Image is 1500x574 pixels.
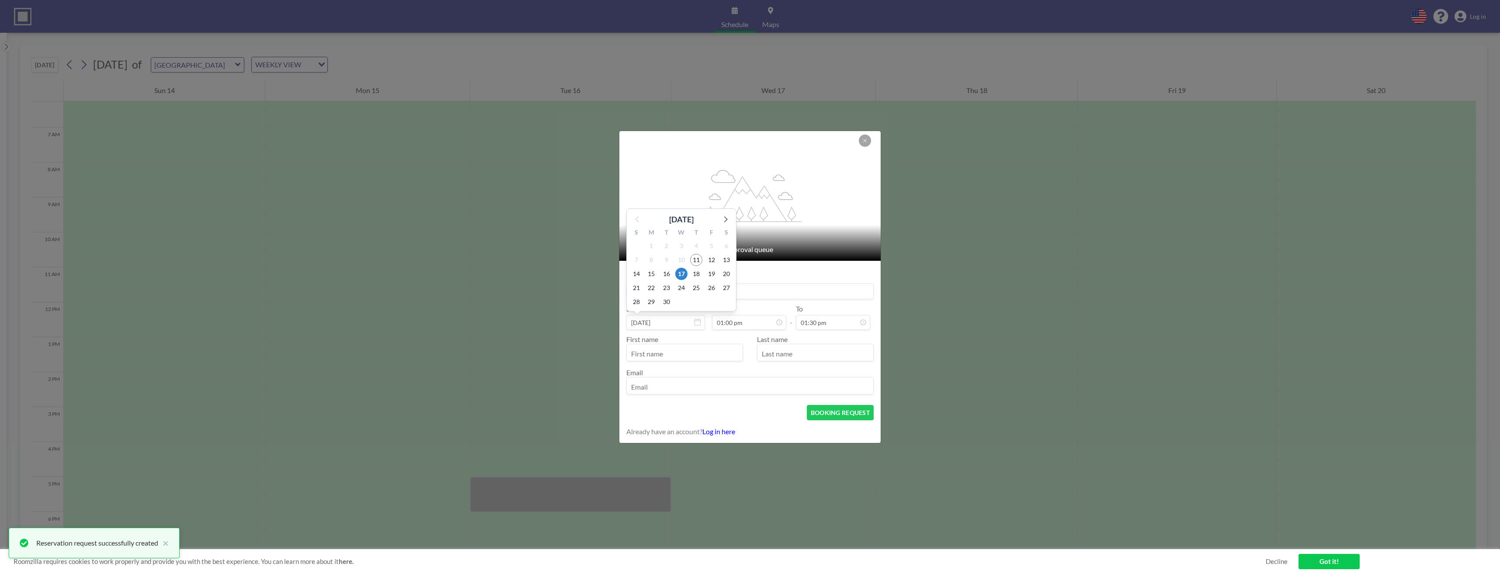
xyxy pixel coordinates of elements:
button: BOOKING REQUEST [807,405,874,420]
div: Reservation request successfully created [36,538,158,548]
label: Last name [757,335,788,343]
a: Log in here [702,427,735,436]
button: close [158,538,169,548]
span: Already have an account? [626,427,702,436]
span: - [790,308,792,327]
h2: [GEOGRAPHIC_DATA] [630,232,871,245]
span: Approval queue [725,245,773,254]
g: flex-grow: 1.2; [699,169,802,221]
input: Guest reservation [627,284,873,299]
span: Roomzilla requires cookies to work properly and provide you with the best experience. You can lea... [14,557,1266,566]
a: Decline [1266,557,1288,566]
label: Email [626,368,643,377]
input: Last name [757,346,873,361]
a: here. [339,557,354,565]
input: Email [627,379,873,394]
label: To [796,304,803,313]
input: First name [627,346,743,361]
label: First name [626,335,658,343]
a: Got it! [1299,554,1360,569]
